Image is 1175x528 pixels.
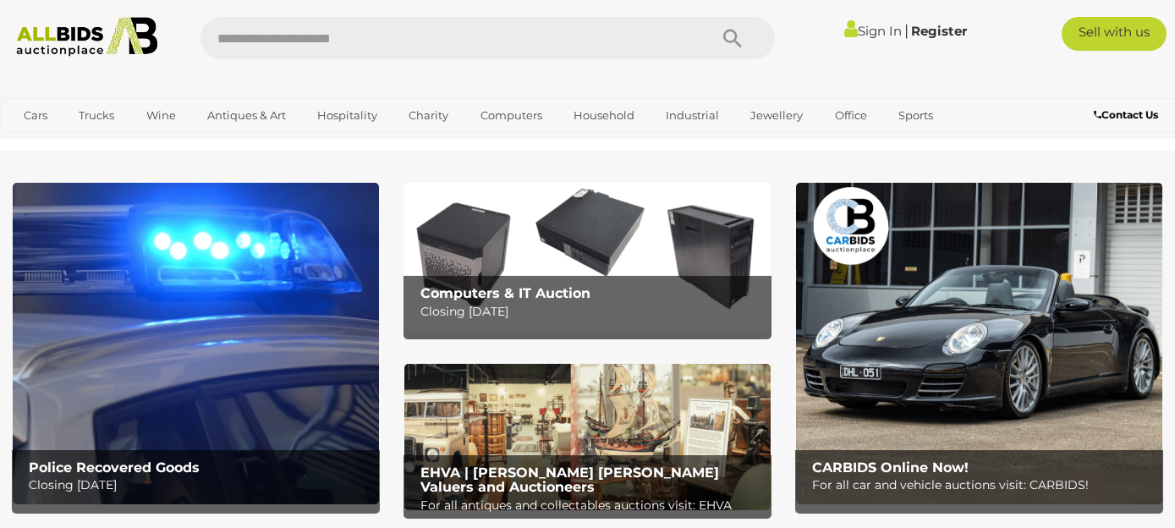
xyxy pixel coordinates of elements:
a: Industrial [655,102,730,129]
a: Hospitality [306,102,388,129]
span: | [904,21,909,40]
a: Antiques & Art [196,102,297,129]
p: Closing [DATE] [420,301,763,322]
a: CARBIDS Online Now! CARBIDS Online Now! For all car and vehicle auctions visit: CARBIDS! [796,183,1162,503]
a: Sports [887,102,944,129]
a: Computers & IT Auction Computers & IT Auction Closing [DATE] [404,183,771,329]
img: CARBIDS Online Now! [796,183,1162,503]
a: Charity [398,102,459,129]
a: Police Recovered Goods Police Recovered Goods Closing [DATE] [13,183,379,503]
button: Search [690,17,775,59]
a: Office [824,102,878,129]
a: EHVA | Evans Hastings Valuers and Auctioneers EHVA | [PERSON_NAME] [PERSON_NAME] Valuers and Auct... [404,364,771,510]
a: [GEOGRAPHIC_DATA] [13,129,155,157]
img: Allbids.com.au [8,17,166,57]
img: Police Recovered Goods [13,183,379,503]
a: Contact Us [1094,106,1162,124]
img: Computers & IT Auction [404,183,771,329]
a: Household [563,102,645,129]
a: Sell with us [1062,17,1167,51]
b: CARBIDS Online Now! [812,459,969,476]
a: Cars [13,102,58,129]
a: Sign In [844,23,902,39]
a: Wine [135,102,187,129]
b: Computers & IT Auction [420,285,590,301]
a: Computers [469,102,553,129]
b: Contact Us [1094,108,1158,121]
p: For all car and vehicle auctions visit: CARBIDS! [812,475,1155,496]
p: Closing [DATE] [29,475,371,496]
a: Register [911,23,967,39]
b: Police Recovered Goods [29,459,200,476]
img: EHVA | Evans Hastings Valuers and Auctioneers [404,364,771,510]
b: EHVA | [PERSON_NAME] [PERSON_NAME] Valuers and Auctioneers [420,465,719,496]
p: For all antiques and collectables auctions visit: EHVA [420,495,763,516]
a: Jewellery [739,102,814,129]
a: Trucks [68,102,125,129]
